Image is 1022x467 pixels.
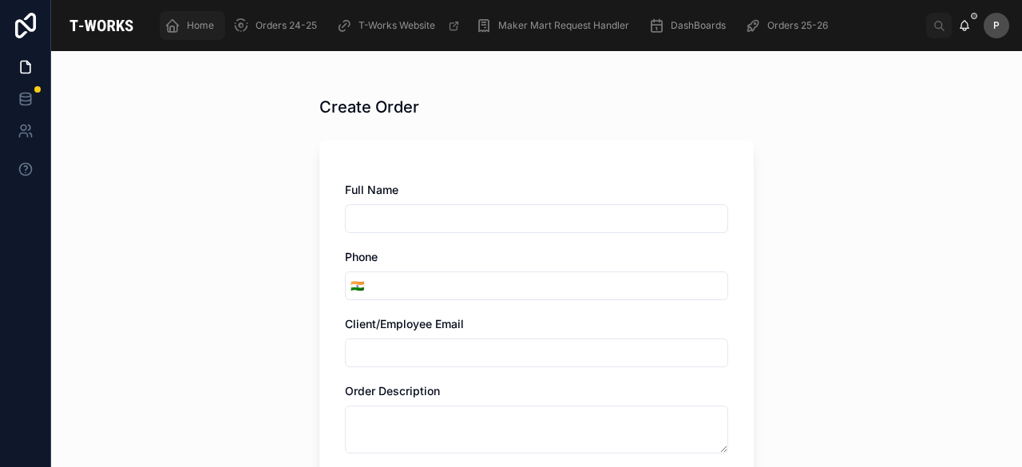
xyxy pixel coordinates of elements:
[345,317,464,330] span: Client/Employee Email
[346,271,369,300] button: Select Button
[345,183,398,196] span: Full Name
[993,19,1000,32] span: P
[671,19,726,32] span: DashBoards
[255,19,317,32] span: Orders 24-25
[152,8,926,43] div: scrollable content
[498,19,629,32] span: Maker Mart Request Handler
[644,11,737,40] a: DashBoards
[351,278,364,294] span: 🇮🇳
[319,96,419,118] h1: Create Order
[331,11,468,40] a: T-Works Website
[64,13,139,38] img: App logo
[160,11,225,40] a: Home
[187,19,214,32] span: Home
[767,19,828,32] span: Orders 25-26
[740,11,839,40] a: Orders 25-26
[345,384,440,398] span: Order Description
[345,250,378,263] span: Phone
[228,11,328,40] a: Orders 24-25
[358,19,435,32] span: T-Works Website
[471,11,640,40] a: Maker Mart Request Handler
